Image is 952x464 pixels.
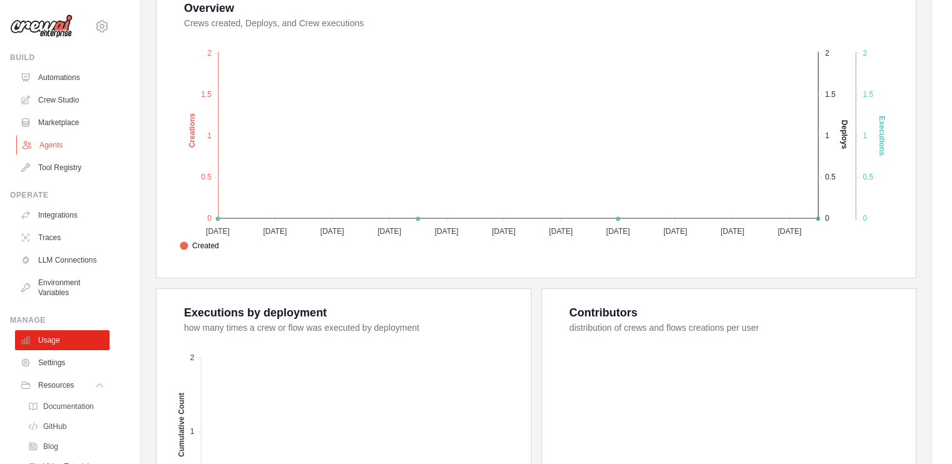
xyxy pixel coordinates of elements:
a: Integrations [15,205,110,225]
div: Manage [10,315,110,325]
dt: distribution of crews and flows creations per user [570,321,901,334]
tspan: [DATE] [263,226,287,235]
tspan: [DATE] [549,226,573,235]
span: Resources [38,380,74,390]
text: Creations [188,113,197,148]
tspan: [DATE] [720,226,744,235]
text: Deploys [840,119,849,149]
a: Automations [15,68,110,88]
tspan: 0 [862,214,867,223]
text: Executions [878,116,886,156]
tspan: [DATE] [606,226,630,235]
div: Operate [10,190,110,200]
tspan: 2 [190,353,195,361]
a: Documentation [23,398,110,415]
a: Tool Registry [15,158,110,178]
a: GitHub [23,418,110,435]
a: Agents [16,135,111,155]
tspan: 0 [207,214,212,223]
button: Resources [15,375,110,395]
tspan: 0 [825,214,829,223]
a: Environment Variables [15,273,110,303]
dt: Crews created, Deploys, and Crew executions [184,17,901,29]
tspan: 2 [207,48,212,57]
tspan: 1.5 [825,89,836,98]
a: LLM Connections [15,250,110,270]
tspan: 1.5 [201,89,212,98]
tspan: 0.5 [862,173,873,181]
tspan: 1 [862,131,867,140]
a: Marketplace [15,113,110,133]
tspan: [DATE] [663,226,687,235]
tspan: [DATE] [434,226,458,235]
div: Build [10,53,110,63]
img: Logo [10,14,73,38]
a: Blog [23,438,110,455]
a: Usage [15,330,110,350]
tspan: 0.5 [825,173,836,181]
tspan: 2 [825,48,829,57]
tspan: [DATE] [377,226,401,235]
tspan: [DATE] [206,226,230,235]
tspan: [DATE] [320,226,344,235]
div: Executions by deployment [184,304,327,321]
span: Created [180,240,219,251]
div: Contributors [570,304,638,321]
span: Blog [43,441,58,451]
dt: how many times a crew or flow was executed by deployment [184,321,516,334]
tspan: [DATE] [492,226,516,235]
a: Crew Studio [15,90,110,110]
tspan: 1 [825,131,829,140]
text: Cumulative Count [177,392,186,456]
tspan: [DATE] [778,226,802,235]
a: Traces [15,228,110,248]
tspan: 1.5 [862,89,873,98]
tspan: 1 [207,131,212,140]
tspan: 2 [862,48,867,57]
span: GitHub [43,421,66,431]
tspan: 1 [190,427,195,436]
tspan: 0.5 [201,173,212,181]
a: Settings [15,353,110,373]
span: Documentation [43,401,94,411]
